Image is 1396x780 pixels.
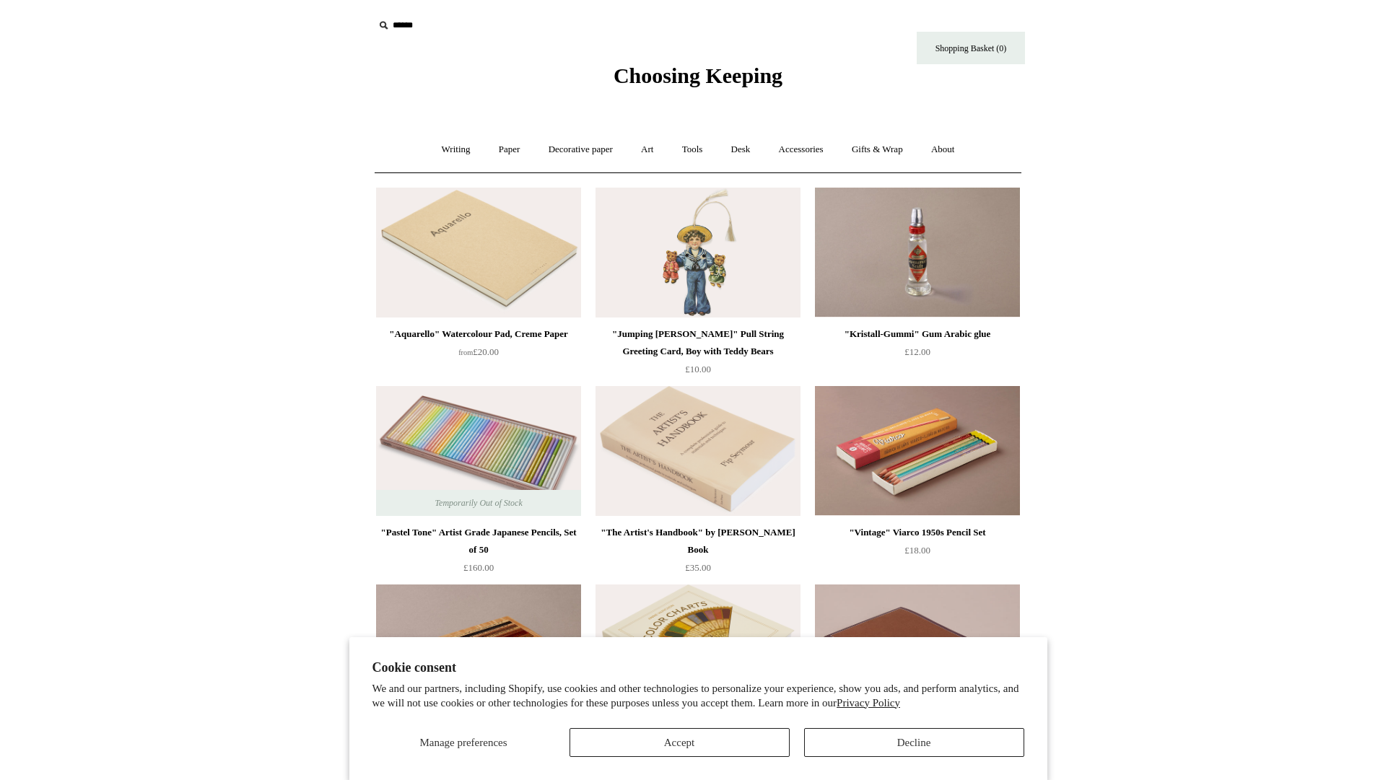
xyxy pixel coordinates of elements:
[376,325,581,385] a: "Aquarello" Watercolour Pad, Creme Paper from£20.00
[917,32,1025,64] a: Shopping Basket (0)
[815,524,1020,583] a: "Vintage" Viarco 1950s Pencil Set £18.00
[815,386,1020,516] a: "Vintage" Viarco 1950s Pencil Set "Vintage" Viarco 1950s Pencil Set
[458,346,499,357] span: £20.00
[420,490,536,516] span: Temporarily Out of Stock
[918,131,968,169] a: About
[596,325,800,385] a: "Jumping [PERSON_NAME]" Pull String Greeting Card, Boy with Teddy Bears £10.00
[376,188,581,317] img: "Aquarello" Watercolour Pad, Creme Paper
[429,131,484,169] a: Writing
[904,545,930,556] span: £18.00
[766,131,837,169] a: Accessories
[596,524,800,583] a: "The Artist's Handbook" by [PERSON_NAME] Book £35.00
[372,682,1024,710] p: We and our partners, including Shopify, use cookies and other technologies to personalize your ex...
[458,349,473,356] span: from
[837,697,900,709] a: Privacy Policy
[815,584,1020,714] img: 'For Adults' Writing Paper Notepad
[596,188,800,317] a: "Jumping Jack" Pull String Greeting Card, Boy with Teddy Bears "Jumping Jack" Pull String Greetin...
[463,562,494,573] span: £160.00
[669,131,716,169] a: Tools
[596,584,800,714] a: 'Colour Charts: A History' by Anne Varichon 'Colour Charts: A History' by Anne Varichon
[614,75,782,85] a: Choosing Keeping
[570,728,790,757] button: Accept
[596,386,800,516] a: "The Artist's Handbook" by Pip Seymour Book "The Artist's Handbook" by Pip Seymour Book
[372,660,1024,675] h2: Cookie consent
[380,524,577,558] div: "Pastel Tone" Artist Grade Japanese Pencils, Set of 50
[815,584,1020,714] a: 'For Adults' Writing Paper Notepad 'For Adults' Writing Paper Notepad
[376,524,581,583] a: "Pastel Tone" Artist Grade Japanese Pencils, Set of 50 £160.00
[596,188,800,317] img: "Jumping Jack" Pull String Greeting Card, Boy with Teddy Bears
[815,325,1020,385] a: "Kristall-Gummi" Gum Arabic glue £12.00
[819,524,1016,541] div: "Vintage" Viarco 1950s Pencil Set
[376,584,581,714] img: "Woods" Pencil Set
[372,728,555,757] button: Manage preferences
[685,364,711,374] span: £10.00
[599,524,797,558] div: "The Artist's Handbook" by [PERSON_NAME] Book
[628,131,666,169] a: Art
[904,346,930,357] span: £12.00
[614,63,782,87] span: Choosing Keeping
[839,131,916,169] a: Gifts & Wrap
[685,562,711,573] span: £35.00
[819,325,1016,343] div: "Kristall-Gummi" Gum Arabic glue
[815,188,1020,317] img: "Kristall-Gummi" Gum Arabic glue
[486,131,533,169] a: Paper
[376,584,581,714] a: "Woods" Pencil Set "Woods" Pencil Set
[376,188,581,317] a: "Aquarello" Watercolour Pad, Creme Paper "Aquarello" Watercolour Pad, Creme Paper
[380,325,577,343] div: "Aquarello" Watercolour Pad, Creme Paper
[536,131,626,169] a: Decorative paper
[804,728,1024,757] button: Decline
[419,737,507,748] span: Manage preferences
[815,188,1020,317] a: "Kristall-Gummi" Gum Arabic glue "Kristall-Gummi" Gum Arabic glue
[596,584,800,714] img: 'Colour Charts: A History' by Anne Varichon
[376,386,581,516] img: "Pastel Tone" Artist Grade Japanese Pencils, Set of 50
[376,386,581,516] a: "Pastel Tone" Artist Grade Japanese Pencils, Set of 50 "Pastel Tone" Artist Grade Japanese Pencil...
[596,386,800,516] img: "The Artist's Handbook" by Pip Seymour Book
[815,386,1020,516] img: "Vintage" Viarco 1950s Pencil Set
[599,325,797,360] div: "Jumping [PERSON_NAME]" Pull String Greeting Card, Boy with Teddy Bears
[718,131,764,169] a: Desk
